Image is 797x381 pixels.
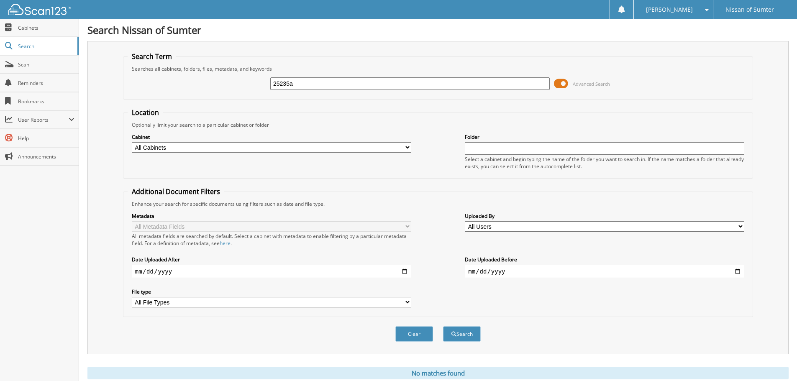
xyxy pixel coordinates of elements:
[465,133,744,141] label: Folder
[132,133,411,141] label: Cabinet
[128,65,748,72] div: Searches all cabinets, folders, files, metadata, and keywords
[725,7,774,12] span: Nissan of Sumter
[8,4,71,15] img: scan123-logo-white.svg
[128,187,224,196] legend: Additional Document Filters
[573,81,610,87] span: Advanced Search
[128,108,163,117] legend: Location
[18,43,73,50] span: Search
[220,240,231,247] a: here
[128,52,176,61] legend: Search Term
[87,23,789,37] h1: Search Nissan of Sumter
[18,98,74,105] span: Bookmarks
[18,153,74,160] span: Announcements
[18,135,74,142] span: Help
[465,212,744,220] label: Uploaded By
[18,79,74,87] span: Reminders
[465,265,744,278] input: end
[465,156,744,170] div: Select a cabinet and begin typing the name of the folder you want to search in. If the name match...
[465,256,744,263] label: Date Uploaded Before
[395,326,433,342] button: Clear
[18,116,69,123] span: User Reports
[128,121,748,128] div: Optionally limit your search to a particular cabinet or folder
[646,7,693,12] span: [PERSON_NAME]
[443,326,481,342] button: Search
[87,367,789,379] div: No matches found
[18,24,74,31] span: Cabinets
[132,265,411,278] input: start
[18,61,74,68] span: Scan
[132,288,411,295] label: File type
[128,200,748,207] div: Enhance your search for specific documents using filters such as date and file type.
[132,256,411,263] label: Date Uploaded After
[132,212,411,220] label: Metadata
[132,233,411,247] div: All metadata fields are searched by default. Select a cabinet with metadata to enable filtering b...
